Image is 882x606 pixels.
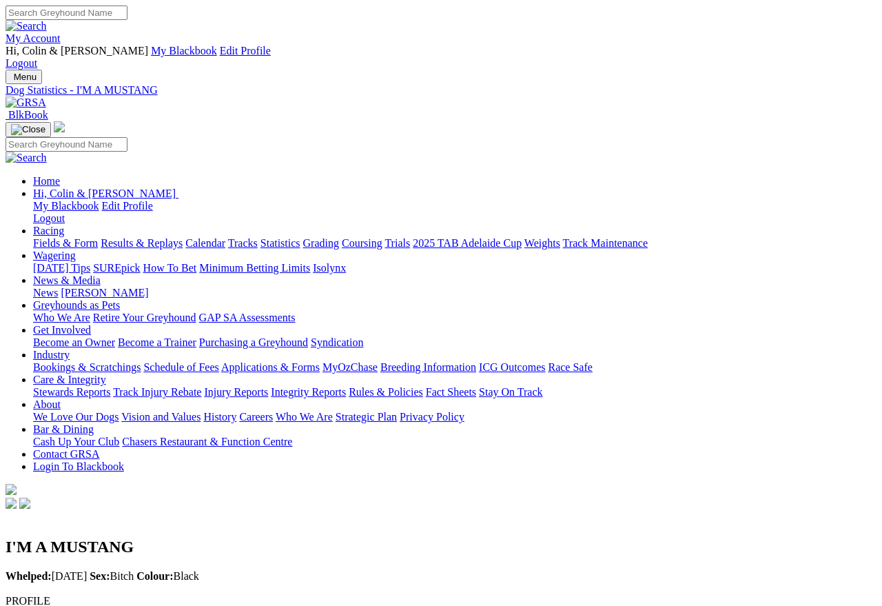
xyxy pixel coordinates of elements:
[33,274,101,286] a: News & Media
[6,97,46,109] img: GRSA
[185,237,225,249] a: Calendar
[33,287,876,299] div: News & Media
[33,299,120,311] a: Greyhounds as Pets
[143,262,197,274] a: How To Bet
[33,336,115,348] a: Become an Owner
[113,386,201,398] a: Track Injury Rebate
[33,386,110,398] a: Stewards Reports
[33,374,106,385] a: Care & Integrity
[479,386,542,398] a: Stay On Track
[6,109,48,121] a: BlkBook
[33,436,876,448] div: Bar & Dining
[33,398,61,410] a: About
[6,498,17,509] img: facebook.svg
[221,361,320,373] a: Applications & Forms
[33,262,876,274] div: Wagering
[203,411,236,423] a: History
[33,262,90,274] a: [DATE] Tips
[548,361,592,373] a: Race Safe
[33,212,65,224] a: Logout
[6,570,87,582] span: [DATE]
[61,287,148,299] a: [PERSON_NAME]
[271,386,346,398] a: Integrity Reports
[33,312,876,324] div: Greyhounds as Pets
[118,336,196,348] a: Become a Trainer
[563,237,648,249] a: Track Maintenance
[54,121,65,132] img: logo-grsa-white.png
[33,349,70,361] a: Industry
[8,109,48,121] span: BlkBook
[101,237,183,249] a: Results & Replays
[33,175,60,187] a: Home
[19,498,30,509] img: twitter.svg
[122,436,292,447] a: Chasers Restaurant & Function Centre
[6,137,127,152] input: Search
[228,237,258,249] a: Tracks
[33,200,99,212] a: My Blackbook
[413,237,522,249] a: 2025 TAB Adelaide Cup
[479,361,545,373] a: ICG Outcomes
[33,287,58,299] a: News
[6,20,47,32] img: Search
[6,45,876,70] div: My Account
[260,237,300,249] a: Statistics
[33,225,64,236] a: Racing
[6,84,876,97] a: Dog Statistics - I'M A MUSTANG
[313,262,346,274] a: Isolynx
[14,72,37,82] span: Menu
[349,386,423,398] a: Rules & Policies
[199,312,296,323] a: GAP SA Assessments
[33,336,876,349] div: Get Involved
[426,386,476,398] a: Fact Sheets
[151,45,217,57] a: My Blackbook
[199,336,308,348] a: Purchasing a Greyhound
[33,312,90,323] a: Who We Are
[90,570,134,582] span: Bitch
[33,361,141,373] a: Bookings & Scratchings
[33,188,176,199] span: Hi, Colin & [PERSON_NAME]
[6,570,52,582] b: Whelped:
[384,237,410,249] a: Trials
[33,423,94,435] a: Bar & Dining
[6,6,127,20] input: Search
[524,237,560,249] a: Weights
[6,152,47,164] img: Search
[6,122,51,137] button: Toggle navigation
[33,250,76,261] a: Wagering
[6,45,148,57] span: Hi, Colin & [PERSON_NAME]
[33,361,876,374] div: Industry
[93,312,196,323] a: Retire Your Greyhound
[33,411,119,423] a: We Love Our Dogs
[6,32,61,44] a: My Account
[220,45,271,57] a: Edit Profile
[33,200,876,225] div: Hi, Colin & [PERSON_NAME]
[322,361,378,373] a: MyOzChase
[11,124,45,135] img: Close
[204,386,268,398] a: Injury Reports
[90,570,110,582] b: Sex:
[33,188,178,199] a: Hi, Colin & [PERSON_NAME]
[199,262,310,274] a: Minimum Betting Limits
[33,237,98,249] a: Fields & Form
[276,411,333,423] a: Who We Are
[336,411,397,423] a: Strategic Plan
[136,570,173,582] b: Colour:
[33,448,99,460] a: Contact GRSA
[33,386,876,398] div: Care & Integrity
[303,237,339,249] a: Grading
[33,436,119,447] a: Cash Up Your Club
[6,538,876,556] h2: I'M A MUSTANG
[380,361,476,373] a: Breeding Information
[311,336,363,348] a: Syndication
[6,57,37,69] a: Logout
[342,237,382,249] a: Coursing
[6,70,42,84] button: Toggle navigation
[33,237,876,250] div: Racing
[93,262,140,274] a: SUREpick
[143,361,218,373] a: Schedule of Fees
[102,200,153,212] a: Edit Profile
[33,324,91,336] a: Get Involved
[33,461,124,472] a: Login To Blackbook
[33,411,876,423] div: About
